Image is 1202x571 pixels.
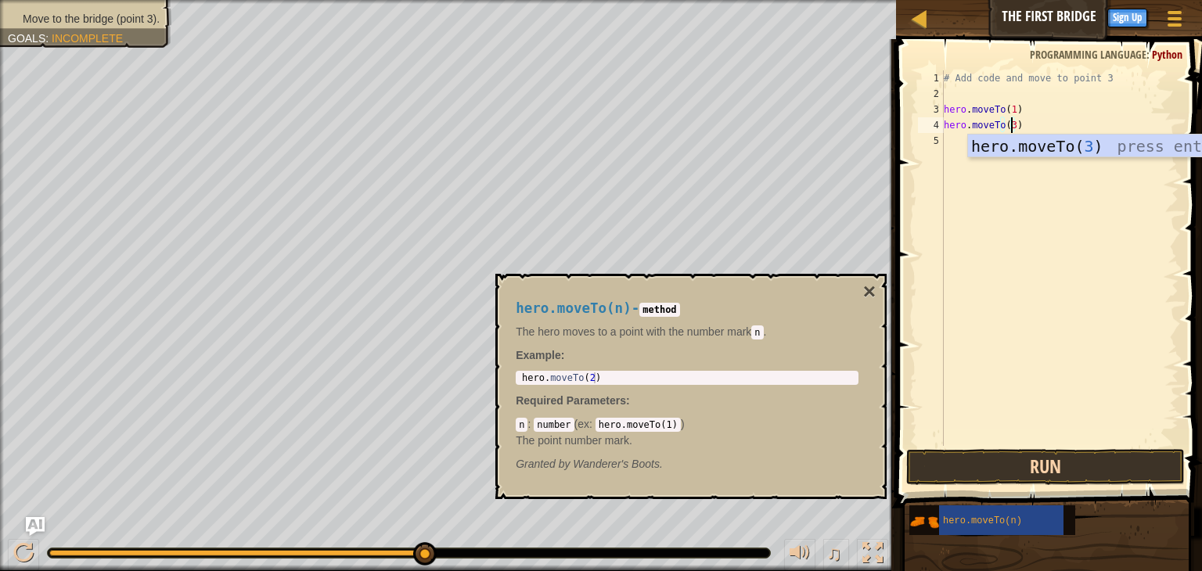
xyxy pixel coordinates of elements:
em: Wanderer's Boots. [516,458,663,470]
span: : [589,418,596,430]
code: method [639,303,679,317]
div: ( ) [516,416,858,447]
span: hero.moveTo(n) [516,300,632,316]
code: number [534,418,574,432]
span: : [626,394,630,407]
code: n [516,418,527,432]
span: Example [516,349,561,361]
p: The point number mark. [516,433,858,448]
span: Required Parameters [516,394,626,407]
button: × [863,281,876,303]
code: hero.moveTo(1) [596,418,681,432]
span: ex [578,418,589,430]
p: The hero moves to a point with the number mark . [516,324,858,339]
code: n [751,325,763,339]
span: Granted by [516,458,573,470]
strong: : [516,349,564,361]
span: : [527,418,534,430]
h4: - [516,301,858,316]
